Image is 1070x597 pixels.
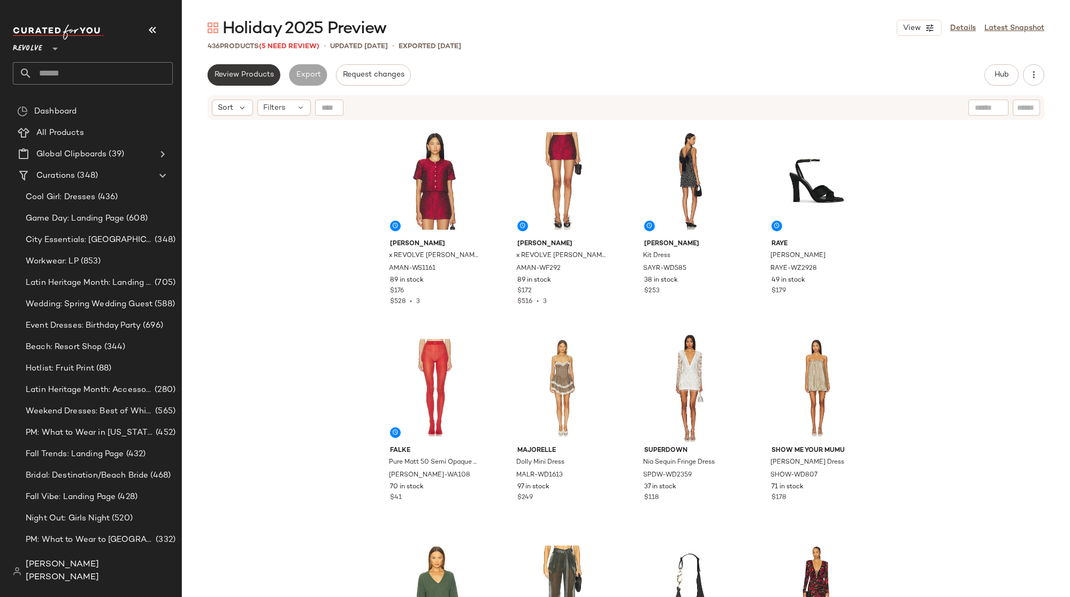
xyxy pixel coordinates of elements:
[994,71,1009,79] span: Hub
[26,277,152,289] span: Latin Heritage Month: Landing Page
[517,239,608,249] span: [PERSON_NAME]
[950,22,976,34] a: Details
[208,22,218,33] img: svg%3e
[771,286,786,296] span: $179
[770,471,817,480] span: SHOW-WD807
[643,458,715,467] span: Nia Sequin Fringe Dress
[517,276,551,285] span: 89 in stock
[390,286,404,296] span: $176
[152,234,175,246] span: (348)
[26,448,124,460] span: Fall Trends: Landing Page
[26,384,152,396] span: Latin Heritage Month: Accessories/Footwear
[324,41,326,52] span: •
[390,276,424,285] span: 89 in stock
[330,41,388,52] p: updated [DATE]
[152,384,175,396] span: (280)
[390,446,480,456] span: FALKE
[34,105,77,118] span: Dashboard
[124,213,148,225] span: (608)
[36,127,84,139] span: All Products
[36,170,75,182] span: Curations
[644,286,660,296] span: $253
[26,362,94,375] span: Hotlist: Fruit Print
[770,458,844,467] span: [PERSON_NAME] Dress
[392,41,394,52] span: •
[903,24,921,33] span: View
[208,41,319,52] div: Products
[336,64,411,86] button: Request changes
[141,320,163,332] span: (696)
[644,239,735,249] span: [PERSON_NAME]
[26,234,152,246] span: City Essentials: [GEOGRAPHIC_DATA]
[208,43,220,50] span: 436
[26,558,173,584] span: [PERSON_NAME] [PERSON_NAME]
[26,534,154,546] span: PM: What to Wear to [GEOGRAPHIC_DATA]
[390,482,424,492] span: 70 in stock
[416,298,420,305] span: 3
[153,405,175,418] span: (565)
[110,512,133,525] span: (520)
[154,534,175,546] span: (332)
[516,471,563,480] span: MALR-WD1613
[390,298,406,305] span: $528
[771,446,862,456] span: Show Me Your Mumu
[106,148,124,161] span: (39)
[771,239,862,249] span: RAYE
[643,251,670,261] span: Kit Dress
[516,264,561,274] span: AMAN-WF292
[509,334,616,442] img: MALR-WD1613_V1.jpg
[381,334,489,442] img: FALK-WA108_V1.jpg
[26,405,153,418] span: Weekend Dresses: Best of White
[152,298,175,311] span: (588)
[543,298,547,305] span: 3
[223,18,386,40] span: Holiday 2025 Preview
[517,493,533,503] span: $249
[390,239,480,249] span: [PERSON_NAME]
[26,320,141,332] span: Event Dresses: Birthday Party
[389,471,470,480] span: [PERSON_NAME]-WA108
[509,127,616,235] img: AMAN-WF292_V1.jpg
[763,127,870,235] img: RAYE-WZ2928_V1.jpg
[26,427,154,439] span: PM: What to Wear in [US_STATE]
[13,567,21,576] img: svg%3e
[214,71,274,79] span: Review Products
[26,191,96,203] span: Cool Girl: Dresses
[984,64,1019,86] button: Hub
[154,427,175,439] span: (452)
[771,493,786,503] span: $178
[102,341,126,353] span: (344)
[218,102,233,114] span: Sort
[636,127,743,235] img: SAYR-WD585_V1.jpg
[399,41,461,52] p: Exported [DATE]
[259,43,319,50] span: (5 Need Review)
[897,20,942,36] button: View
[389,264,435,274] span: AMAN-WS1161
[94,362,112,375] span: (88)
[152,277,175,289] span: (705)
[517,286,532,296] span: $172
[26,470,148,482] span: Bridal: Destination/Beach Bride
[26,298,152,311] span: Wedding: Spring Wedding Guest
[36,148,106,161] span: Global Clipboards
[516,458,564,467] span: Dolly Mini Dress
[644,493,659,503] span: $118
[148,470,171,482] span: (468)
[636,334,743,442] img: SPDW-WD2359_V1.jpg
[26,341,102,353] span: Beach: Resort Shop
[124,448,146,460] span: (432)
[389,458,479,467] span: Pure Matt 50 Semi Opaque Tights
[984,22,1044,34] a: Latest Snapshot
[770,251,826,261] span: [PERSON_NAME]
[517,482,549,492] span: 97 in stock
[644,482,676,492] span: 37 in stock
[643,471,692,480] span: SPDW-WD2359
[517,446,608,456] span: MAJORELLE
[644,446,735,456] span: superdown
[516,251,607,261] span: x REVOLVE [PERSON_NAME] Skort
[770,264,817,274] span: RAYE-WZ2928
[96,191,118,203] span: (436)
[644,276,678,285] span: 38 in stock
[390,493,402,503] span: $41
[26,255,79,268] span: Workwear: LP
[26,512,110,525] span: Night Out: Girls Night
